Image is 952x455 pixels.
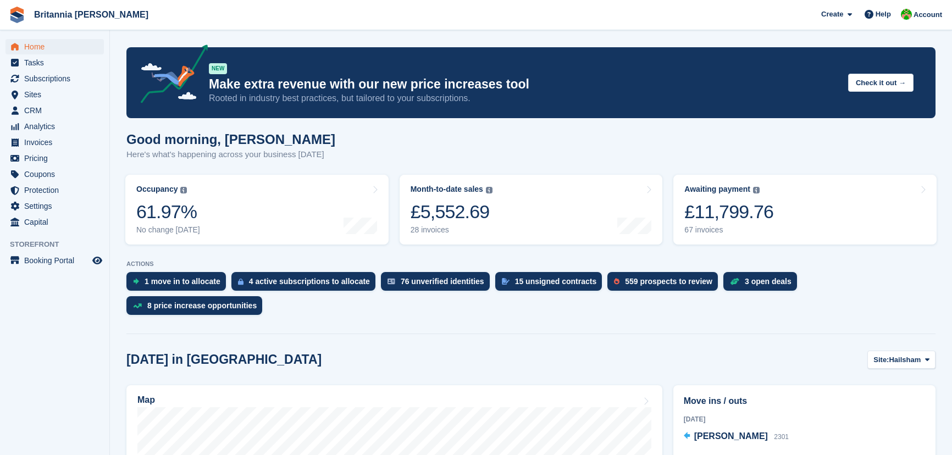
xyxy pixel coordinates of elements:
[515,277,597,286] div: 15 unsigned contracts
[411,185,483,194] div: Month-to-date sales
[24,182,90,198] span: Protection
[126,272,231,296] a: 1 move in to allocate
[180,187,187,193] img: icon-info-grey-7440780725fd019a000dd9b08b2336e03edf1995a4989e88bcd33f0948082b44.svg
[136,185,178,194] div: Occupancy
[24,103,90,118] span: CRM
[495,272,608,296] a: 15 unsigned contracts
[125,175,389,245] a: Occupancy 61.97% No change [DATE]
[684,225,773,235] div: 67 invoices
[136,201,200,223] div: 61.97%
[24,167,90,182] span: Coupons
[889,354,921,365] span: Hailsham
[774,433,789,441] span: 2301
[126,260,936,268] p: ACTIONS
[5,55,104,70] a: menu
[5,253,104,268] a: menu
[133,303,142,308] img: price_increase_opportunities-93ffe204e8149a01c8c9dc8f82e8f89637d9d84a8eef4429ea346261dce0b2c0.svg
[133,278,139,285] img: move_ins_to_allocate_icon-fdf77a2bb77ea45bf5b3d319d69a93e2d87916cf1d5bf7949dd705db3b84f3ca.svg
[381,272,495,296] a: 76 unverified identities
[5,39,104,54] a: menu
[723,272,802,296] a: 3 open deals
[502,278,510,285] img: contract_signature_icon-13c848040528278c33f63329250d36e43548de30e8caae1d1a13099fd9432cc5.svg
[5,119,104,134] a: menu
[91,254,104,267] a: Preview store
[30,5,153,24] a: Britannia [PERSON_NAME]
[238,278,243,285] img: active_subscription_to_allocate_icon-d502201f5373d7db506a760aba3b589e785aa758c864c3986d89f69b8ff3...
[5,182,104,198] a: menu
[24,55,90,70] span: Tasks
[5,167,104,182] a: menu
[753,187,760,193] img: icon-info-grey-7440780725fd019a000dd9b08b2336e03edf1995a4989e88bcd33f0948082b44.svg
[24,71,90,86] span: Subscriptions
[730,278,739,285] img: deal-1b604bf984904fb50ccaf53a9ad4b4a5d6e5aea283cecdc64d6e3604feb123c2.svg
[24,87,90,102] span: Sites
[209,92,839,104] p: Rooted in industry best practices, but tailored to your subscriptions.
[5,103,104,118] a: menu
[10,239,109,250] span: Storefront
[126,132,335,147] h1: Good morning, [PERSON_NAME]
[486,187,492,193] img: icon-info-grey-7440780725fd019a000dd9b08b2336e03edf1995a4989e88bcd33f0948082b44.svg
[24,135,90,150] span: Invoices
[873,354,889,365] span: Site:
[209,76,839,92] p: Make extra revenue with our new price increases tool
[745,277,792,286] div: 3 open deals
[821,9,843,20] span: Create
[126,148,335,161] p: Here's what's happening across your business [DATE]
[914,9,942,20] span: Account
[5,87,104,102] a: menu
[625,277,712,286] div: 559 prospects to review
[5,214,104,230] a: menu
[24,253,90,268] span: Booking Portal
[249,277,370,286] div: 4 active subscriptions to allocate
[24,214,90,230] span: Capital
[24,198,90,214] span: Settings
[411,201,492,223] div: £5,552.69
[147,301,257,310] div: 8 price increase opportunities
[400,175,663,245] a: Month-to-date sales £5,552.69 28 invoices
[607,272,723,296] a: 559 prospects to review
[5,135,104,150] a: menu
[848,74,914,92] button: Check it out →
[901,9,912,20] img: Wendy Thorp
[136,225,200,235] div: No change [DATE]
[137,395,155,405] h2: Map
[694,431,768,441] span: [PERSON_NAME]
[684,201,773,223] div: £11,799.76
[5,71,104,86] a: menu
[867,351,936,369] button: Site: Hailsham
[145,277,220,286] div: 1 move in to allocate
[131,45,208,107] img: price-adjustments-announcement-icon-8257ccfd72463d97f412b2fc003d46551f7dbcb40ab6d574587a9cd5c0d94...
[126,352,322,367] h2: [DATE] in [GEOGRAPHIC_DATA]
[209,63,227,74] div: NEW
[24,151,90,166] span: Pricing
[684,430,789,444] a: [PERSON_NAME] 2301
[24,119,90,134] span: Analytics
[5,198,104,214] a: menu
[401,277,484,286] div: 76 unverified identities
[9,7,25,23] img: stora-icon-8386f47178a22dfd0bd8f6a31ec36ba5ce8667c1dd55bd0f319d3a0aa187defe.svg
[684,414,925,424] div: [DATE]
[388,278,395,285] img: verify_identity-adf6edd0f0f0b5bbfe63781bf79b02c33cf7c696d77639b501bdc392416b5a36.svg
[684,395,925,408] h2: Move ins / outs
[411,225,492,235] div: 28 invoices
[231,272,381,296] a: 4 active subscriptions to allocate
[673,175,937,245] a: Awaiting payment £11,799.76 67 invoices
[614,278,619,285] img: prospect-51fa495bee0391a8d652442698ab0144808aea92771e9ea1ae160a38d050c398.svg
[684,185,750,194] div: Awaiting payment
[5,151,104,166] a: menu
[126,296,268,320] a: 8 price increase opportunities
[876,9,891,20] span: Help
[24,39,90,54] span: Home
